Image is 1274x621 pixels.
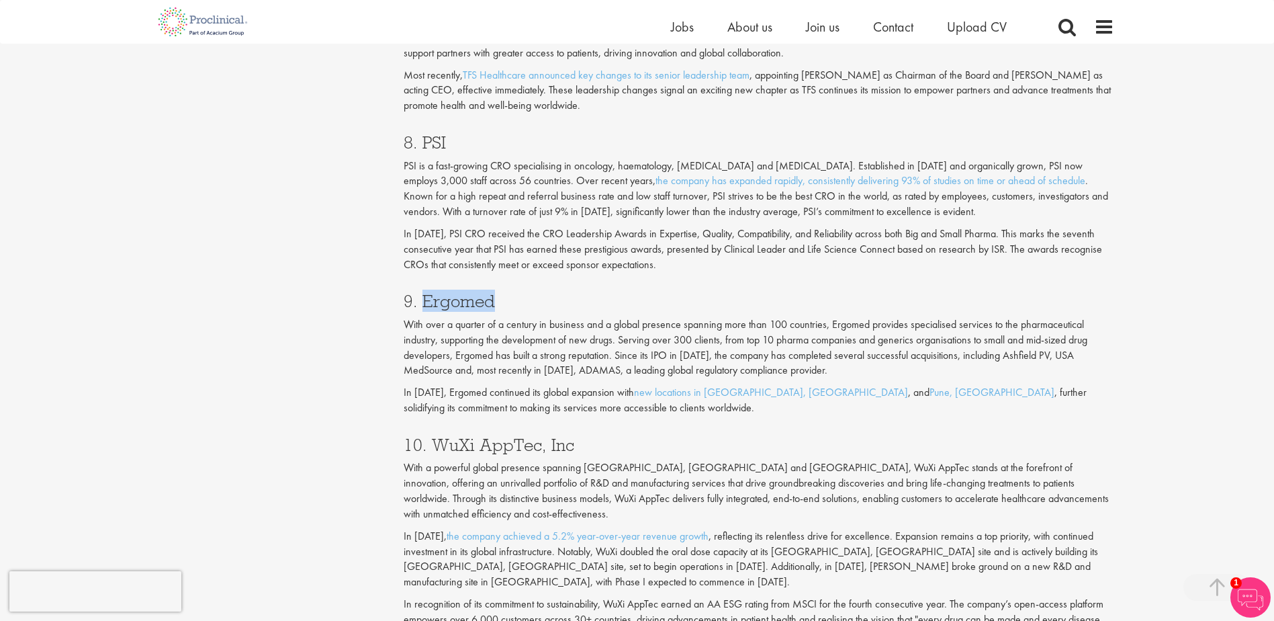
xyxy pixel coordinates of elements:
p: In [DATE], , reflecting its relentless drive for excellence. Expansion remains a top priority, wi... [404,529,1114,590]
a: Join us [806,18,839,36]
a: Pune, [GEOGRAPHIC_DATA] [929,385,1054,399]
a: the company has expanded rapidly, consistently delivering 93% of studies on time or ahead of sche... [655,173,1085,188]
img: Chatbot [1230,577,1271,618]
p: In [DATE], Ergomed continued its global expansion with , and , further solidifying its commitment... [404,385,1114,416]
p: In [DATE], PSI CRO received the CRO Leadership Awards in Expertise, Quality, Compatibility, and R... [404,226,1114,273]
a: Contact [873,18,913,36]
h3: 10. WuXi AppTec, Inc [404,436,1114,454]
a: the company achieved a 5.2% year-over-year revenue growth [447,529,709,543]
a: TFS Healthcare announced key changes to its senior leadership team [463,68,749,82]
a: new locations in [GEOGRAPHIC_DATA], [GEOGRAPHIC_DATA] [634,385,908,399]
span: 1 [1230,577,1242,589]
a: Upload CV [947,18,1007,36]
p: Most recently, , appointing [PERSON_NAME] as Chairman of the Board and [PERSON_NAME] as acting CE... [404,68,1114,114]
a: About us [727,18,772,36]
h3: 9. Ergomed [404,292,1114,310]
p: With a powerful global presence spanning [GEOGRAPHIC_DATA], [GEOGRAPHIC_DATA] and [GEOGRAPHIC_DAT... [404,460,1114,522]
p: PSI is a fast-growing CRO specialising in oncology, haematology, [MEDICAL_DATA] and [MEDICAL_DATA... [404,159,1114,220]
iframe: reCAPTCHA [9,571,181,612]
a: Jobs [671,18,694,36]
p: With over a quarter of a century in business and a global presence spanning more than 100 countri... [404,317,1114,378]
h3: 8. PSI [404,134,1114,151]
